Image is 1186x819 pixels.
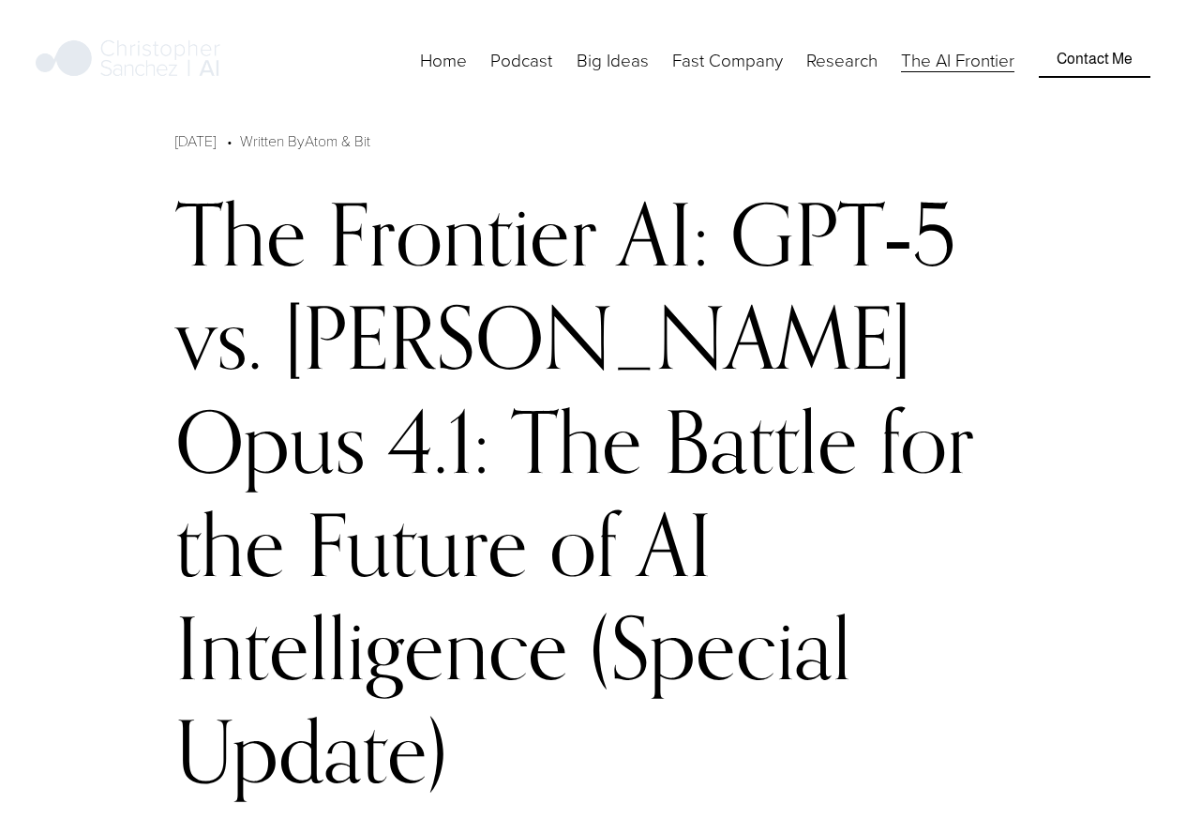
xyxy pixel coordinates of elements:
div: Written By [240,129,370,152]
span: Research [806,48,878,73]
a: The AI Frontier [901,46,1014,74]
a: folder dropdown [806,46,878,74]
a: Atom & Bit [305,130,370,150]
a: Contact Me [1039,42,1150,78]
span: [DATE] [175,130,216,150]
img: Christopher Sanchez | AI [36,37,220,83]
a: Home [420,46,467,74]
a: folder dropdown [672,46,783,74]
a: Podcast [490,46,552,74]
span: Big Ideas [577,48,649,73]
h1: The Frontier AI: GPT‑5 vs. [PERSON_NAME] Opus 4.1: The Battle for the Future of AI Intelligence (... [175,182,1012,803]
a: folder dropdown [577,46,649,74]
span: Fast Company [672,48,783,73]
